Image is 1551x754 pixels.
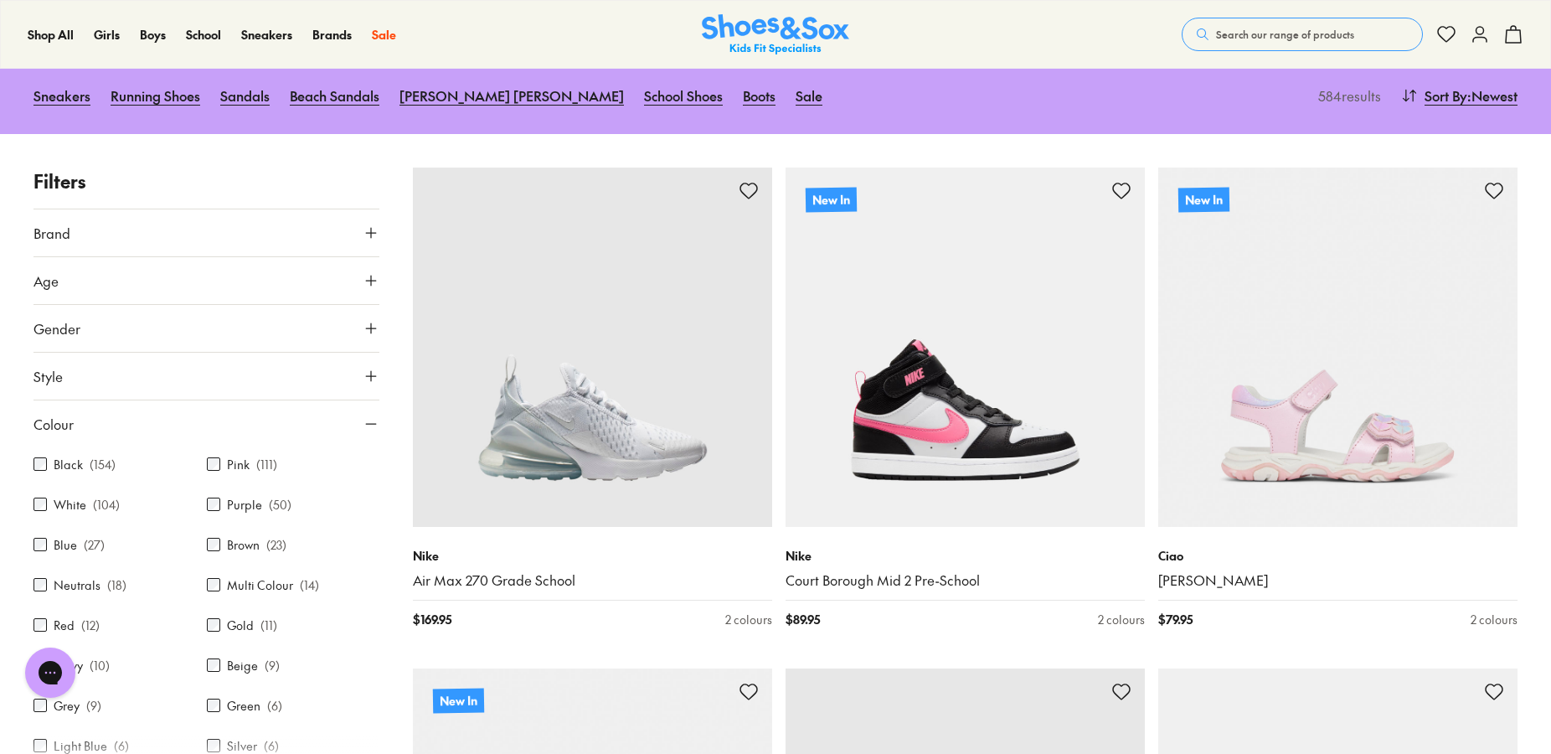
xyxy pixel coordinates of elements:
span: Search our range of products [1216,27,1354,42]
div: 2 colours [1098,611,1145,628]
a: Boots [743,77,775,114]
label: Grey [54,697,80,715]
iframe: Gorgias live chat messenger [17,642,84,704]
span: Girls [94,26,120,43]
span: Brand [33,223,70,243]
p: ( 6 ) [267,697,282,715]
a: Boys [140,26,166,44]
a: New In [1158,168,1518,527]
label: Beige [227,657,258,674]
span: Sneakers [241,26,292,43]
p: Nike [413,547,772,565]
p: New In [433,688,484,713]
button: Search our range of products [1182,18,1423,51]
a: Running Shoes [111,77,200,114]
label: Multi Colour [227,576,293,594]
a: Sneakers [241,26,292,44]
span: Gender [33,318,80,338]
button: Style [33,353,379,400]
p: ( 9 ) [86,697,101,715]
a: Shop All [28,26,74,44]
p: ( 154 ) [90,456,116,473]
button: Colour [33,400,379,447]
p: 584 results [1311,85,1381,106]
a: [PERSON_NAME] [PERSON_NAME] [399,77,624,114]
a: Sneakers [33,77,90,114]
p: ( 9 ) [265,657,280,674]
p: ( 23 ) [266,536,286,554]
label: Purple [227,496,262,514]
span: Age [33,271,59,291]
img: SNS_Logo_Responsive.svg [702,14,849,55]
span: Sort By [1425,85,1467,106]
p: ( 14 ) [300,576,319,594]
p: ( 11 ) [260,617,277,634]
p: New In [1178,187,1229,212]
p: New In [806,187,857,212]
a: Brands [312,26,352,44]
span: : Newest [1467,85,1518,106]
p: ( 12 ) [81,617,100,634]
label: Green [227,697,260,715]
label: Pink [227,456,250,473]
p: ( 27 ) [84,536,105,554]
span: $ 169.95 [413,611,451,628]
p: ( 18 ) [107,576,126,594]
span: $ 79.95 [1158,611,1193,628]
p: ( 50 ) [269,496,291,514]
span: Boys [140,26,166,43]
a: Sale [372,26,396,44]
label: Black [54,456,83,473]
button: Brand [33,209,379,256]
span: Shop All [28,26,74,43]
a: New In [786,168,1145,527]
label: White [54,496,86,514]
button: Gender [33,305,379,352]
a: School [186,26,221,44]
label: Blue [54,536,77,554]
span: Brands [312,26,352,43]
div: 2 colours [725,611,772,628]
label: Brown [227,536,260,554]
a: Court Borough Mid 2 Pre-School [786,571,1145,590]
p: ( 111 ) [256,456,277,473]
a: Air Max 270 Grade School [413,571,772,590]
div: 2 colours [1471,611,1518,628]
p: Nike [786,547,1145,565]
a: Shoes & Sox [702,14,849,55]
a: School Shoes [644,77,723,114]
span: Style [33,366,63,386]
a: Beach Sandals [290,77,379,114]
button: Sort By:Newest [1401,77,1518,114]
span: School [186,26,221,43]
span: $ 89.95 [786,611,820,628]
label: Neutrals [54,576,100,594]
p: ( 10 ) [90,657,110,674]
a: Sale [796,77,822,114]
a: Girls [94,26,120,44]
a: [PERSON_NAME] [1158,571,1518,590]
a: Sandals [220,77,270,114]
p: Ciao [1158,547,1518,565]
p: ( 104 ) [93,496,120,514]
span: Colour [33,414,74,434]
label: Gold [227,617,254,634]
button: Age [33,257,379,304]
span: Sale [372,26,396,43]
label: Red [54,617,75,634]
p: Filters [33,168,379,195]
